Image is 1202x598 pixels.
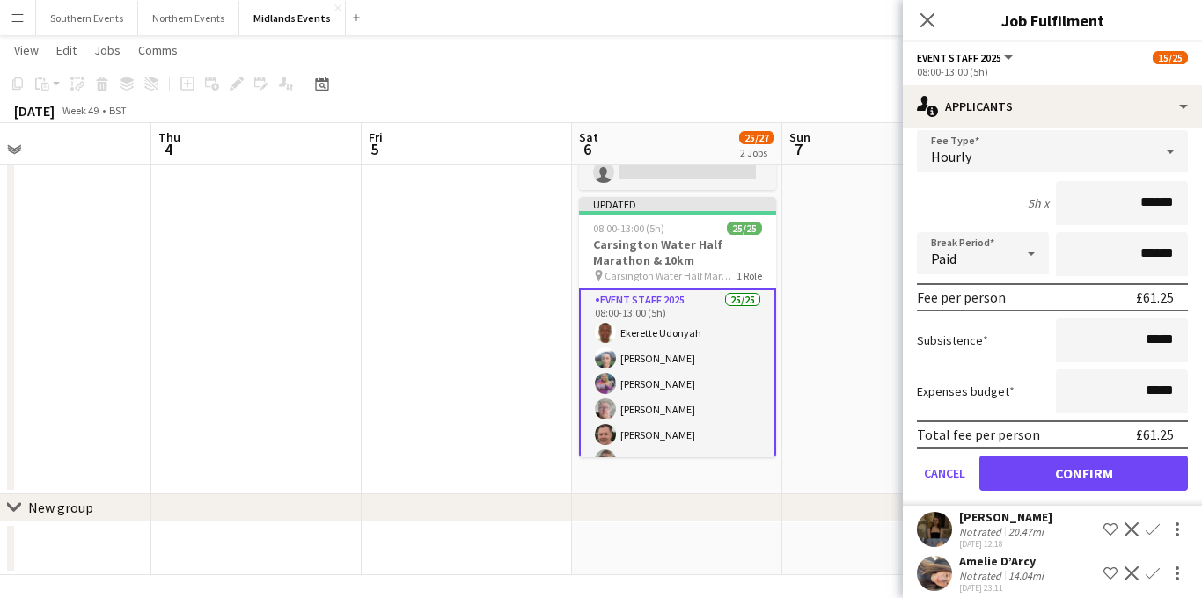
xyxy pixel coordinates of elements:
button: Event Staff 2025 [917,51,1015,64]
span: Paid [931,250,956,267]
span: Comms [138,42,178,58]
span: 5 [366,139,383,159]
span: Edit [56,42,77,58]
span: Fri [369,129,383,145]
div: Updated [579,197,776,211]
label: Expenses budget [917,383,1015,399]
div: 08:00-13:00 (5h) [917,65,1188,78]
div: Amelie D’Arcy [959,553,1047,569]
div: 2 Jobs [740,146,773,159]
a: Jobs [87,39,128,62]
span: Hourly [931,148,971,165]
div: £61.25 [1136,426,1174,443]
label: Subsistence [917,332,988,348]
div: Not rated [959,525,1005,538]
div: New group [28,499,93,516]
span: Jobs [94,42,121,58]
div: BST [109,104,127,117]
button: Confirm [979,456,1188,491]
span: 15/25 [1153,51,1188,64]
div: Fee per person [917,288,1006,306]
button: Midlands Events [239,1,346,35]
div: [DATE] [14,102,55,120]
span: View [14,42,39,58]
div: £61.25 [1136,288,1174,306]
div: 14.04mi [1005,569,1047,582]
span: 08:00-13:00 (5h) [593,222,664,235]
span: 25/25 [727,222,762,235]
span: 7 [787,139,810,159]
div: [DATE] 23:11 [959,582,1047,594]
span: 4 [156,139,180,159]
button: Southern Events [36,1,138,35]
a: Comms [131,39,185,62]
span: Week 49 [58,104,102,117]
div: [PERSON_NAME] [959,509,1052,525]
span: 1 Role [737,269,762,282]
span: Sun [789,129,810,145]
h3: Job Fulfilment [903,9,1202,32]
div: 5h x [1028,195,1049,211]
span: 6 [576,139,598,159]
div: Total fee per person [917,426,1040,443]
span: Sat [579,129,598,145]
div: Applicants [903,85,1202,128]
div: [DATE] 12:18 [959,538,1052,550]
button: Northern Events [138,1,239,35]
app-job-card: Updated08:00-13:00 (5h)25/25Carsington Water Half Marathon & 10km Carsington Water Half Marathon ... [579,197,776,457]
div: 20.47mi [1005,525,1047,538]
h3: Carsington Water Half Marathon & 10km [579,237,776,268]
a: Edit [49,39,84,62]
span: 25/27 [739,131,774,144]
span: Thu [158,129,180,145]
span: Event Staff 2025 [917,51,1001,64]
div: Not rated [959,569,1005,582]
a: View [7,39,46,62]
span: Carsington Water Half Marathon & 10km [605,269,737,282]
button: Cancel [917,456,972,491]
